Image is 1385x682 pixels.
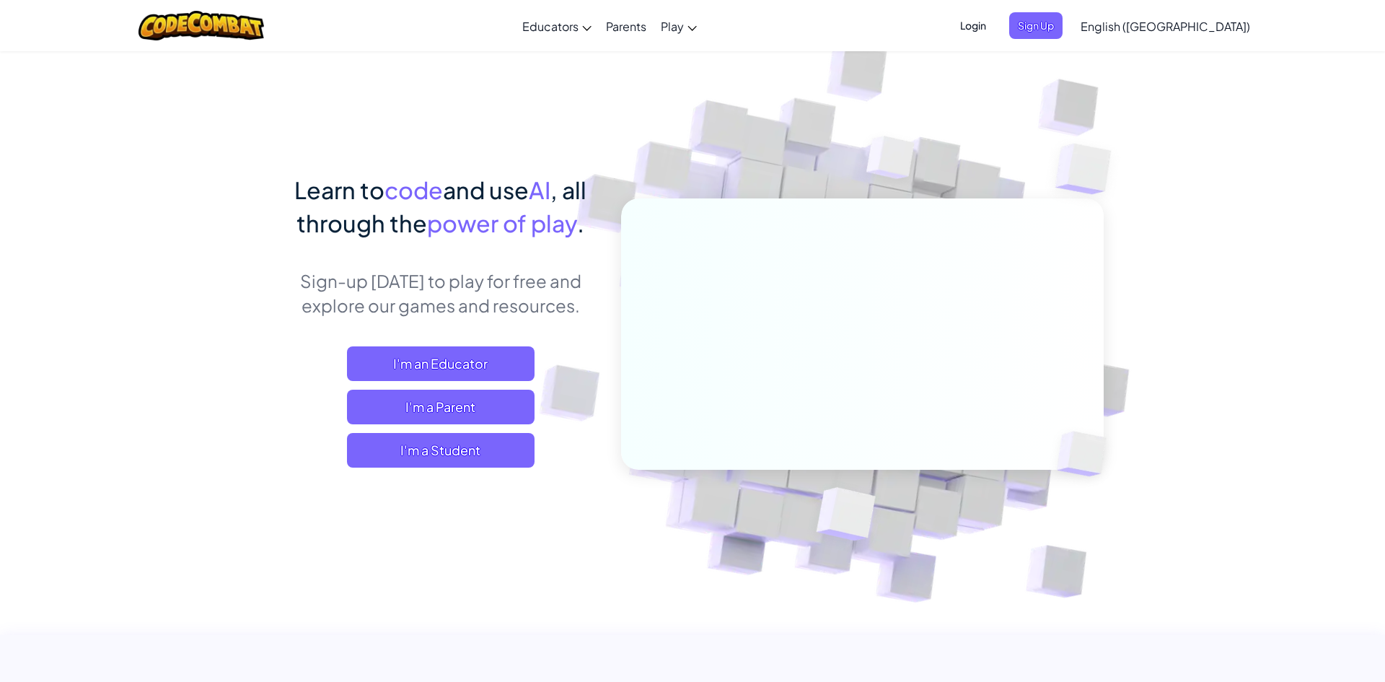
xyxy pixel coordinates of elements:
[138,11,265,40] img: CodeCombat logo
[1009,12,1063,39] button: Sign Up
[294,175,384,204] span: Learn to
[1033,401,1141,507] img: Overlap cubes
[529,175,550,204] span: AI
[443,175,529,204] span: and use
[1073,6,1257,45] a: English ([GEOGRAPHIC_DATA])
[781,457,910,577] img: Overlap cubes
[515,6,599,45] a: Educators
[951,12,995,39] button: Login
[577,209,584,237] span: .
[599,6,654,45] a: Parents
[281,268,599,318] p: Sign-up [DATE] to play for free and explore our games and resources.
[661,19,684,34] span: Play
[654,6,704,45] a: Play
[1026,108,1151,230] img: Overlap cubes
[347,346,535,381] a: I'm an Educator
[522,19,579,34] span: Educators
[347,433,535,468] button: I'm a Student
[1081,19,1250,34] span: English ([GEOGRAPHIC_DATA])
[384,175,443,204] span: code
[427,209,577,237] span: power of play
[347,390,535,424] a: I'm a Parent
[840,108,944,215] img: Overlap cubes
